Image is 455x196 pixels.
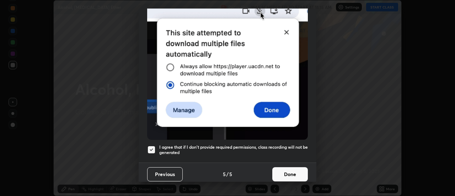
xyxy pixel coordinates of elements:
button: Done [272,167,308,181]
h4: 5 [223,170,226,178]
h4: / [226,170,229,178]
button: Previous [147,167,183,181]
h4: 5 [229,170,232,178]
h5: I agree that if I don't provide required permissions, class recording will not be generated [159,144,308,155]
